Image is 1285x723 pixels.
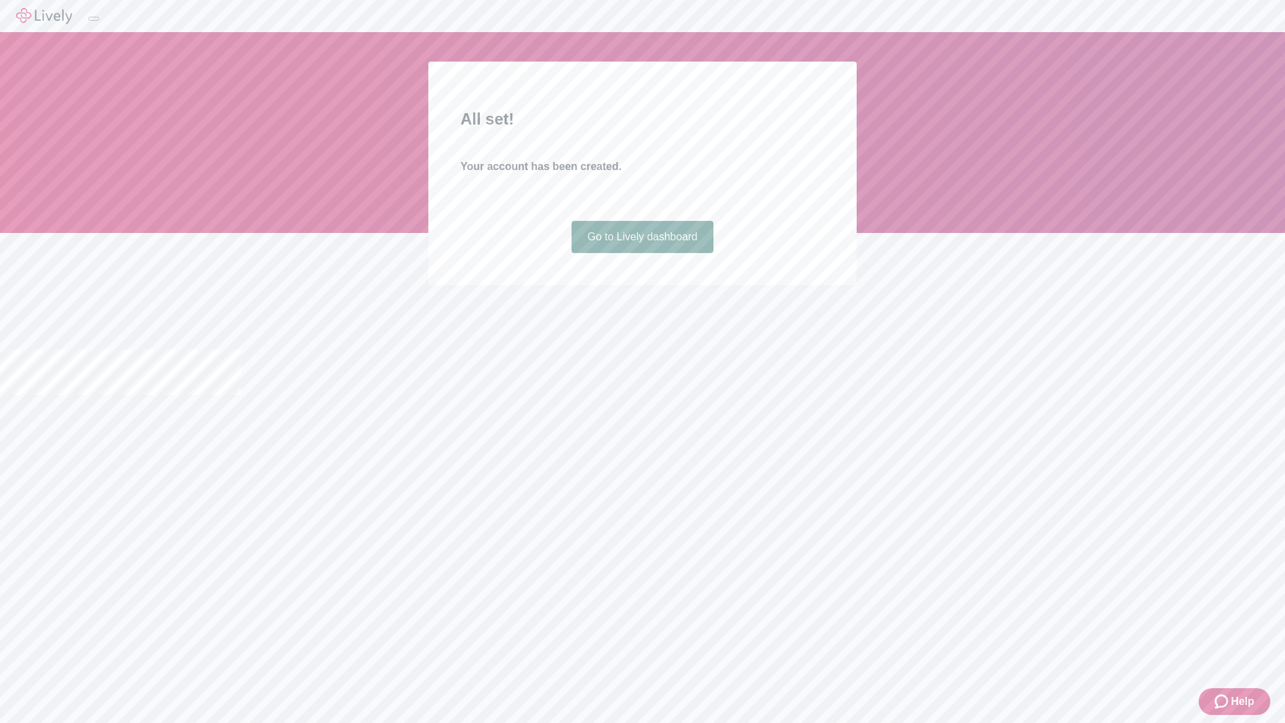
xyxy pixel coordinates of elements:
[460,107,825,131] h2: All set!
[88,17,99,21] button: Log out
[1231,694,1254,710] span: Help
[1199,688,1270,715] button: Zendesk support iconHelp
[1215,694,1231,710] svg: Zendesk support icon
[16,8,72,24] img: Lively
[572,221,714,253] a: Go to Lively dashboard
[460,159,825,175] h4: Your account has been created.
